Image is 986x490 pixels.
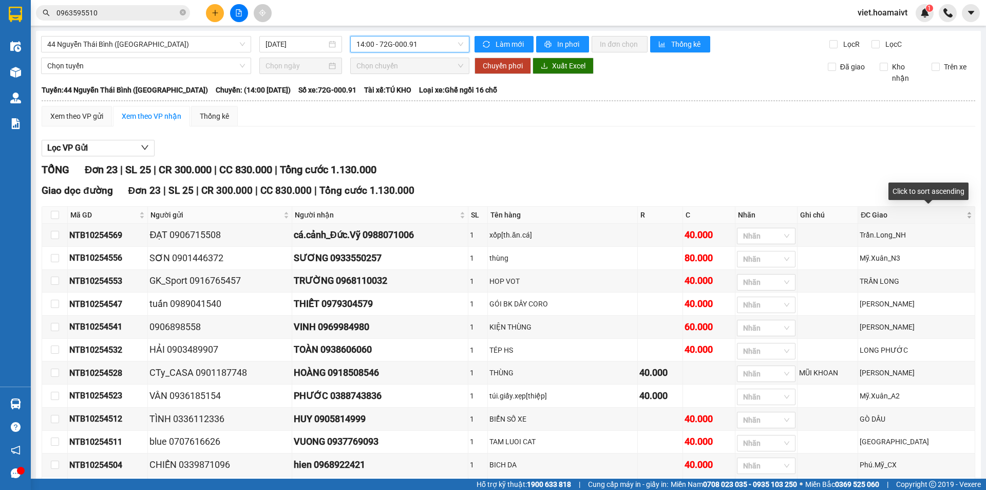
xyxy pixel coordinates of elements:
[235,9,242,16] span: file-add
[128,185,161,196] span: Đơn 23
[214,164,217,176] span: |
[881,39,903,50] span: Lọc C
[69,367,146,379] div: NTB10254528
[860,298,973,310] div: [PERSON_NAME]
[275,164,277,176] span: |
[9,10,25,21] span: Gửi:
[364,84,411,96] span: Tài xế: TÚ KHO
[294,274,466,288] div: TRƯỜNG 0968110032
[230,4,248,22] button: file-add
[149,274,290,288] div: GK_Sport 0916765457
[860,436,973,447] div: [GEOGRAPHIC_DATA]
[10,398,21,409] img: warehouse-icon
[477,479,571,490] span: Hỗ trợ kỹ thuật:
[68,247,148,270] td: NTB10254556
[10,67,21,78] img: warehouse-icon
[929,481,936,488] span: copyright
[149,251,290,265] div: SƠN 0901446372
[168,185,194,196] span: SL 25
[68,316,148,339] td: NTB10254541
[294,228,466,242] div: cá.cảnh_Đức.Vỹ 0988071006
[68,385,148,408] td: NTB10254523
[533,58,594,74] button: downloadXuất Excel
[201,185,253,196] span: CR 300.000
[69,343,146,356] div: NTB10254532
[496,39,525,50] span: Làm mới
[294,320,466,334] div: VINH 0969984980
[149,434,290,449] div: blue 0707616626
[10,93,21,103] img: warehouse-icon
[69,389,146,402] div: NTB10254523
[888,183,969,200] div: Click to sort ascending
[88,33,160,48] div: 0948669095
[88,21,160,33] div: VƯƠNG
[650,36,710,52] button: bar-chartThống kê
[294,458,466,472] div: hien 0968922421
[68,408,148,431] td: NTB10254512
[800,482,803,486] span: ⚪️
[43,9,50,16] span: search
[356,37,463,52] span: 14:00 - 72G-000.91
[69,251,146,264] div: NTB10254556
[860,276,973,287] div: TRẦN LONG
[962,4,980,22] button: caret-down
[11,422,21,432] span: question-circle
[489,344,636,356] div: TÉP HS
[149,320,290,334] div: 0906898558
[149,389,290,403] div: VÂN 0936185154
[470,252,486,264] div: 1
[68,339,148,362] td: NTB10254532
[86,54,161,68] div: 30.000
[468,207,488,224] th: SL
[489,229,636,241] div: xốp[th.ăn.cá]
[9,75,160,100] div: Tên hàng: BỊCH TRẮNG ( : 1 )
[120,164,123,176] span: |
[671,479,797,490] span: Miền Nam
[149,342,290,357] div: HẢI 0903489907
[489,413,636,425] div: BIỂN SỐ XE
[216,84,291,96] span: Chuyến: (14:00 [DATE])
[638,207,683,224] th: R
[149,228,290,242] div: ĐẠT 0906715508
[11,468,21,478] span: message
[552,60,585,71] span: Xuất Excel
[68,361,148,385] td: NTB10254528
[47,141,88,154] span: Lọc VP Gửi
[470,344,486,356] div: 1
[798,207,858,224] th: Ghi chú
[470,321,486,333] div: 1
[475,36,534,52] button: syncLàm mới
[738,209,794,221] div: Nhãn
[541,62,548,70] span: download
[860,252,973,264] div: Mỹ.Xuân_N3
[685,458,733,472] div: 40.000
[42,164,69,176] span: TỔNG
[56,7,178,19] input: Tìm tên, số ĐT hoặc mã đơn
[926,5,933,12] sup: 1
[489,276,636,287] div: HOP VOT
[489,298,636,310] div: GÓI BK DÂY CORO
[488,207,638,224] th: Tên hàng
[805,479,879,490] span: Miền Bắc
[314,185,317,196] span: |
[42,185,113,196] span: Giao dọc đường
[544,41,553,49] span: printer
[685,297,733,311] div: 40.000
[860,367,973,378] div: [PERSON_NAME]
[579,479,580,490] span: |
[255,185,258,196] span: |
[259,9,266,16] span: aim
[319,185,414,196] span: Tổng cước 1.130.000
[470,413,486,425] div: 1
[85,164,118,176] span: Đơn 23
[685,251,733,265] div: 80.000
[68,431,148,454] td: NTB10254511
[10,41,21,52] img: warehouse-icon
[42,86,208,94] b: Tuyến: 44 Nguyễn Thái Bình ([GEOGRAPHIC_DATA])
[149,412,290,426] div: TÌNH 0336112336
[69,229,146,242] div: NTB10254569
[683,207,735,224] th: C
[592,36,648,52] button: In đơn chọn
[159,164,212,176] span: CR 300.000
[280,164,376,176] span: Tổng cước 1.130.000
